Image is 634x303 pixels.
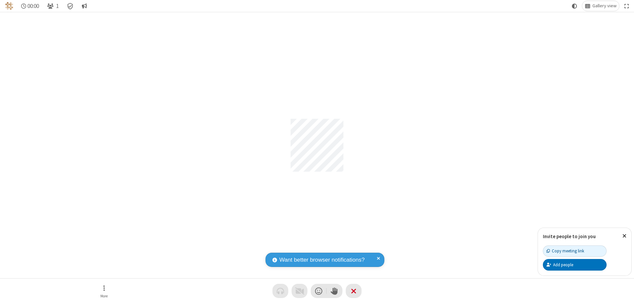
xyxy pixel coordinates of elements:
[64,1,77,11] div: Meeting details Encryption enabled
[272,284,288,298] button: Audio problem - check your Internet connection or call by phone
[546,248,584,254] div: Copy meeting link
[346,284,362,298] button: End or leave meeting
[543,233,596,239] label: Invite people to join you
[311,284,327,298] button: Send a reaction
[5,2,13,10] img: QA Selenium DO NOT DELETE OR CHANGE
[56,3,59,9] span: 1
[100,294,108,298] span: More
[44,1,61,11] button: Open participant list
[18,1,42,11] div: Timer
[569,1,580,11] button: Using system theme
[622,1,632,11] button: Fullscreen
[292,284,307,298] button: Video
[617,228,631,244] button: Close popover
[94,281,114,300] button: Open menu
[582,1,619,11] button: Change layout
[592,3,616,9] span: Gallery view
[27,3,39,9] span: 00:00
[79,1,89,11] button: Conversation
[327,284,342,298] button: Raise hand
[543,259,607,270] button: Add people
[543,245,607,257] button: Copy meeting link
[279,256,365,264] span: Want better browser notifications?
